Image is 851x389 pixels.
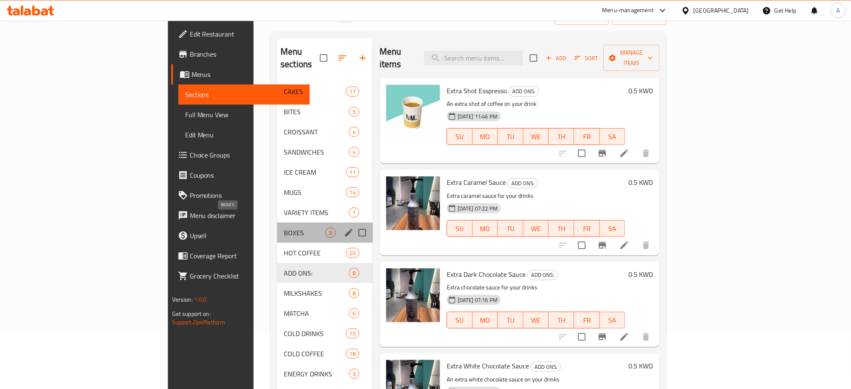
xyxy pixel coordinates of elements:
[447,374,625,385] p: An extra white chocolate sauce on your drinks
[277,364,373,384] div: ENERGY DRINKS3
[447,191,625,201] p: Extra caramel sauce for your drinks
[592,235,613,255] button: Branch-specific-item
[284,208,349,218] span: VARIETY ITEMS
[574,128,600,145] button: FR
[277,303,373,323] div: MATCHA6
[447,220,473,237] button: SU
[578,223,597,235] span: FR
[476,131,495,143] span: MO
[190,190,304,200] span: Promotions
[171,185,310,205] a: Promotions
[277,344,373,364] div: COLD COFFEE18
[284,369,349,379] span: ENERGY DRINKS
[573,328,591,346] span: Select to update
[178,84,310,105] a: Sections
[277,78,373,387] nav: Menu sections
[578,131,597,143] span: FR
[284,107,349,117] span: BITES
[349,108,359,116] span: 5
[194,294,207,305] span: 1.0.0
[450,314,469,326] span: SU
[171,205,310,226] a: Menu disclaimer
[284,329,346,339] div: COLD DRINKS
[508,178,538,188] div: ADD ONS:
[524,220,549,237] button: WE
[619,332,629,342] a: Edit menu item
[190,150,304,160] span: Choice Groups
[603,131,622,143] span: SA
[190,29,304,39] span: Edit Restaurant
[447,128,473,145] button: SU
[447,99,625,109] p: An extra shot of coffee on your drink
[277,142,373,162] div: SANDWICHES4
[524,312,549,329] button: WE
[628,268,653,280] h6: 0.5 KWD
[284,268,349,278] span: ADD ONS:
[325,228,336,238] div: items
[592,143,613,163] button: Branch-specific-item
[277,182,373,202] div: MUGS14
[498,312,524,329] button: TU
[171,246,310,266] a: Coverage Report
[171,165,310,185] a: Coupons
[508,179,538,188] span: ADD ONS:
[284,349,346,359] span: COLD COFFEE
[498,128,524,145] button: TU
[527,131,546,143] span: WE
[628,85,653,97] h6: 0.5 KWD
[837,6,840,15] span: A
[450,131,469,143] span: SU
[349,208,359,218] div: items
[545,53,567,63] span: Add
[284,147,349,157] div: SANDWICHES
[346,187,359,197] div: items
[574,220,600,237] button: FR
[380,45,414,71] h2: Menu items
[603,223,622,235] span: SA
[501,131,520,143] span: TU
[171,24,310,44] a: Edit Restaurant
[525,49,542,67] span: Select section
[454,113,501,121] span: [DATE] 11:46 PM
[171,266,310,286] a: Grocery Checklist
[501,223,520,235] span: TU
[185,130,304,140] span: Edit Menu
[509,87,539,96] span: ADD ONS:
[573,52,600,65] button: Sort
[473,220,498,237] button: MO
[349,370,359,378] span: 3
[447,268,526,281] span: Extra Dark Chocolate Sauce
[346,349,359,359] div: items
[172,308,211,319] span: Get support on:
[424,51,523,66] input: search
[569,52,603,65] span: Sort items
[524,128,549,145] button: WE
[531,362,561,372] div: ADD ONS:
[610,47,653,68] span: Manage items
[346,249,359,257] span: 20
[552,223,571,235] span: TH
[284,87,346,97] span: CAKES
[636,143,656,163] button: delete
[549,312,574,329] button: TH
[578,314,597,326] span: FR
[349,369,359,379] div: items
[190,170,304,180] span: Coupons
[619,12,660,22] span: export
[600,312,626,329] button: SA
[284,187,346,197] span: MUGS
[315,49,333,67] span: Select all sections
[349,107,359,117] div: items
[284,248,346,258] div: HOT COFFEE
[190,251,304,261] span: Coverage Report
[185,89,304,100] span: Sections
[603,45,660,71] button: Manage items
[542,52,569,65] button: Add
[346,189,359,197] span: 14
[447,84,507,97] span: Extra Shot Esspresso
[527,223,546,235] span: WE
[326,229,335,237] span: 5
[277,102,373,122] div: BITES5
